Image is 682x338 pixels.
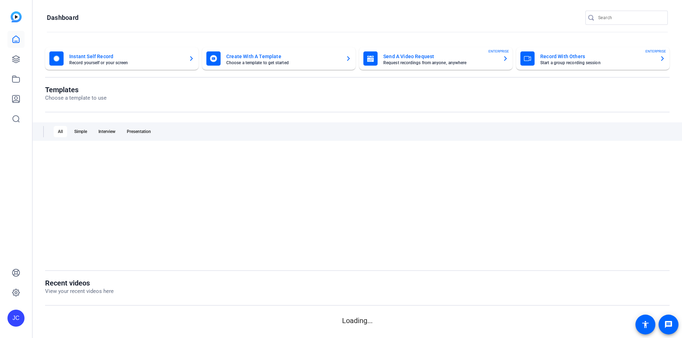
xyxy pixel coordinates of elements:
mat-card-title: Record With Others [540,52,654,61]
span: ENTERPRISE [645,49,666,54]
span: ENTERPRISE [488,49,509,54]
mat-icon: accessibility [641,320,650,329]
img: blue-gradient.svg [11,11,22,22]
button: Create With A TemplateChoose a template to get started [202,47,356,70]
div: Presentation [123,126,155,137]
mat-card-title: Send A Video Request [383,52,497,61]
button: Record With OthersStart a group recording sessionENTERPRISE [516,47,670,70]
h1: Templates [45,85,107,94]
mat-card-title: Instant Self Record [69,52,183,61]
mat-card-subtitle: Start a group recording session [540,61,654,65]
mat-card-subtitle: Request recordings from anyone, anywhere [383,61,497,65]
div: All [54,126,67,137]
mat-card-subtitle: Record yourself or your screen [69,61,183,65]
button: Send A Video RequestRequest recordings from anyone, anywhereENTERPRISE [359,47,513,70]
div: JC [7,310,25,327]
mat-icon: message [664,320,673,329]
mat-card-subtitle: Choose a template to get started [226,61,340,65]
button: Instant Self RecordRecord yourself or your screen [45,47,199,70]
p: Loading... [45,315,670,326]
p: Choose a template to use [45,94,107,102]
div: Simple [70,126,91,137]
p: View your recent videos here [45,287,114,295]
h1: Recent videos [45,279,114,287]
input: Search [598,13,662,22]
mat-card-title: Create With A Template [226,52,340,61]
div: Interview [94,126,120,137]
h1: Dashboard [47,13,79,22]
